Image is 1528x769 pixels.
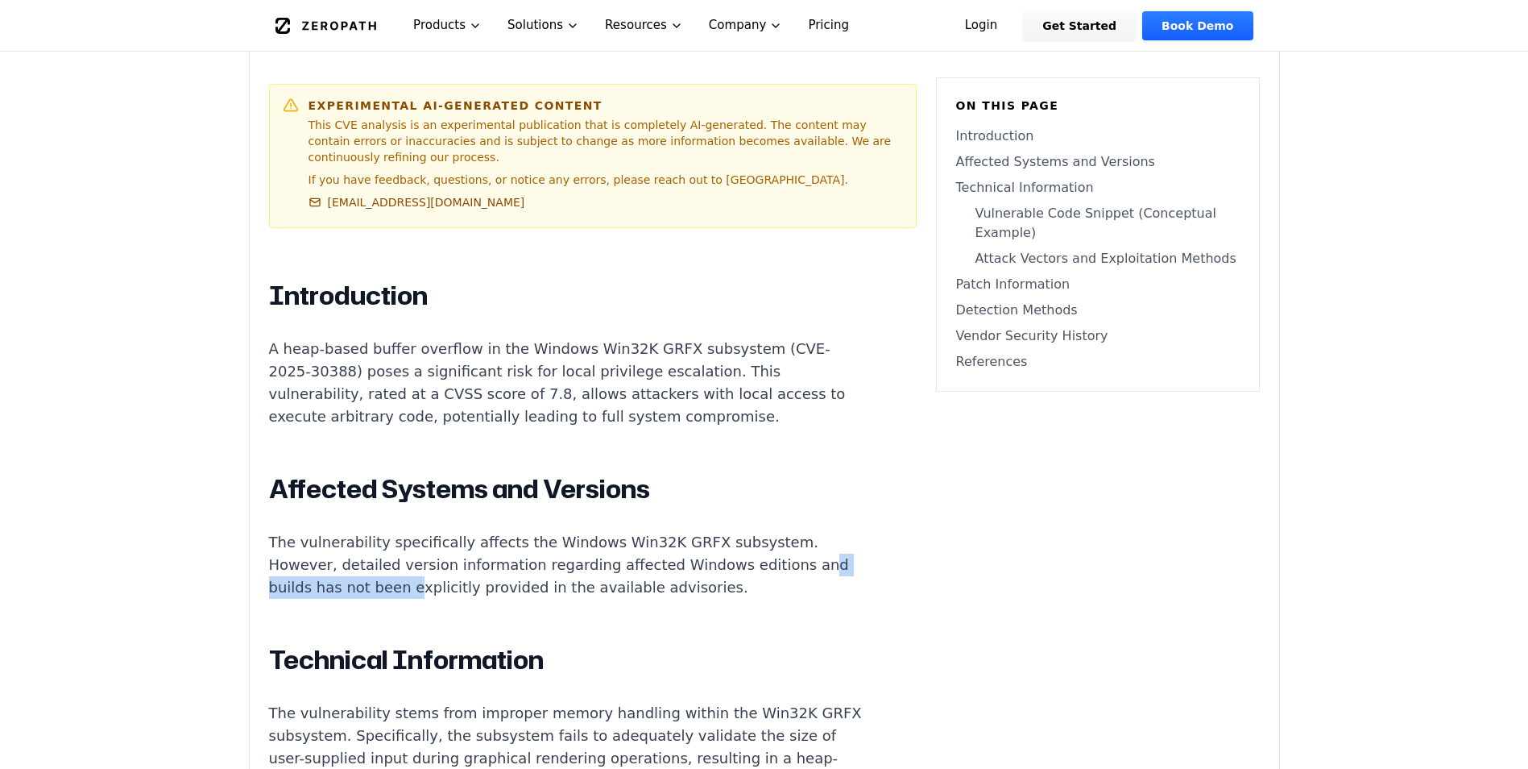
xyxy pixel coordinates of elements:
[956,301,1240,320] a: Detection Methods
[956,98,1240,114] h6: On this page
[269,338,868,428] p: A heap-based buffer overflow in the Windows Win32K GRFX subsystem (CVE-2025-30388) poses a signif...
[956,204,1240,243] a: Vulnerable Code Snippet (Conceptual Example)
[1142,11,1253,40] a: Book Demo
[956,326,1240,346] a: Vendor Security History
[308,172,903,188] p: If you have feedback, questions, or notice any errors, please reach out to [GEOGRAPHIC_DATA].
[269,473,868,505] h2: Affected Systems and Versions
[956,249,1240,268] a: Attack Vectors and Exploitation Methods
[308,117,903,165] p: This CVE analysis is an experimental publication that is completely AI-generated. The content may...
[1023,11,1136,40] a: Get Started
[308,98,903,114] h6: Experimental AI-Generated Content
[956,275,1240,294] a: Patch Information
[269,280,868,312] h2: Introduction
[956,127,1240,146] a: Introduction
[956,152,1240,172] a: Affected Systems and Versions
[956,352,1240,372] a: References
[308,194,525,210] a: [EMAIL_ADDRESS][DOMAIN_NAME]
[946,11,1017,40] a: Login
[956,178,1240,197] a: Technical Information
[269,531,868,599] p: The vulnerability specifically affects the Windows Win32K GRFX subsystem. However, detailed versi...
[269,644,868,676] h2: Technical Information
